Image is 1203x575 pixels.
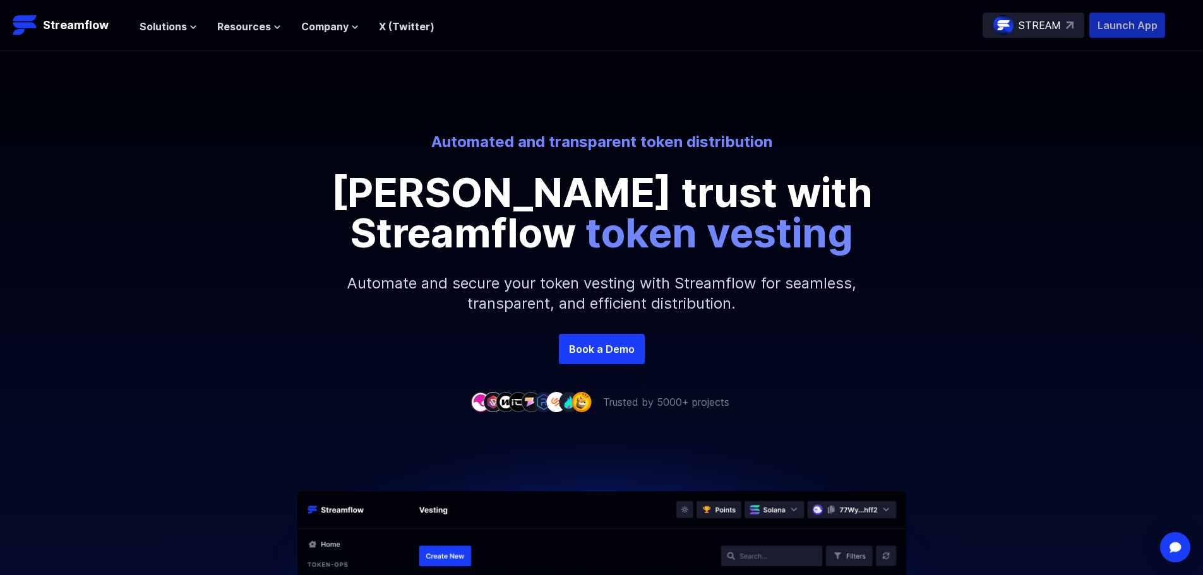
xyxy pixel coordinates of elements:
span: token vesting [585,208,853,257]
div: Open Intercom Messenger [1160,532,1190,562]
img: top-right-arrow.svg [1066,21,1074,29]
a: Streamflow [13,13,127,38]
img: streamflow-logo-circle.png [993,15,1014,35]
img: company-1 [470,392,491,412]
p: Trusted by 5000+ projects [603,394,729,410]
button: Company [301,19,359,34]
img: company-5 [521,392,541,412]
img: company-6 [534,392,554,412]
p: Automated and transparent token distribution [252,132,952,152]
button: Solutions [140,19,197,34]
a: Book a Demo [559,334,645,364]
span: Solutions [140,19,187,34]
span: Company [301,19,349,34]
p: Streamflow [43,16,109,34]
button: Launch App [1089,13,1165,38]
img: Streamflow Logo [13,13,38,38]
button: Resources [217,19,281,34]
span: Resources [217,19,271,34]
img: company-4 [508,392,529,412]
a: STREAM [983,13,1084,38]
a: X (Twitter) [379,20,434,33]
img: company-8 [559,392,579,412]
img: company-9 [572,392,592,412]
p: [PERSON_NAME] trust with Streamflow [318,172,886,253]
p: Automate and secure your token vesting with Streamflow for seamless, transparent, and efficient d... [330,253,873,334]
img: company-7 [546,392,566,412]
img: company-3 [496,392,516,412]
p: STREAM [1019,18,1061,33]
img: company-2 [483,392,503,412]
